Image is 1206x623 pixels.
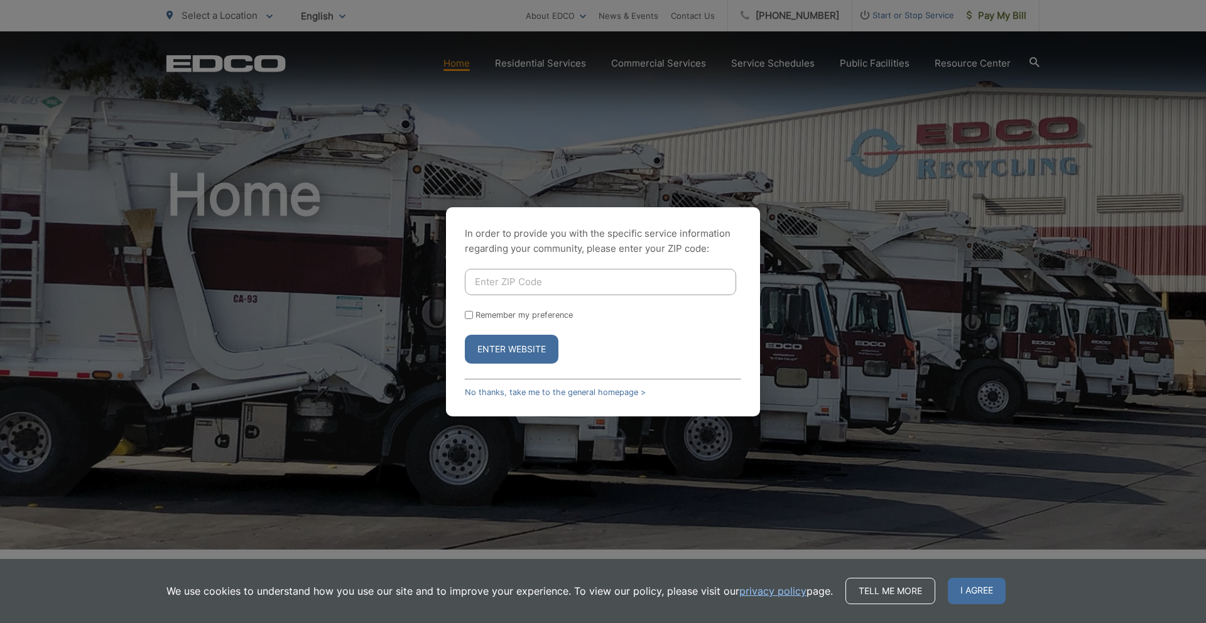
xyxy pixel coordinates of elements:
label: Remember my preference [475,310,573,320]
a: Tell me more [845,578,935,604]
p: We use cookies to understand how you use our site and to improve your experience. To view our pol... [166,583,833,599]
p: In order to provide you with the specific service information regarding your community, please en... [465,226,741,256]
a: privacy policy [739,583,807,599]
button: Enter Website [465,335,558,364]
a: No thanks, take me to the general homepage > [465,387,646,397]
span: I agree [948,578,1006,604]
input: Enter ZIP Code [465,269,736,295]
